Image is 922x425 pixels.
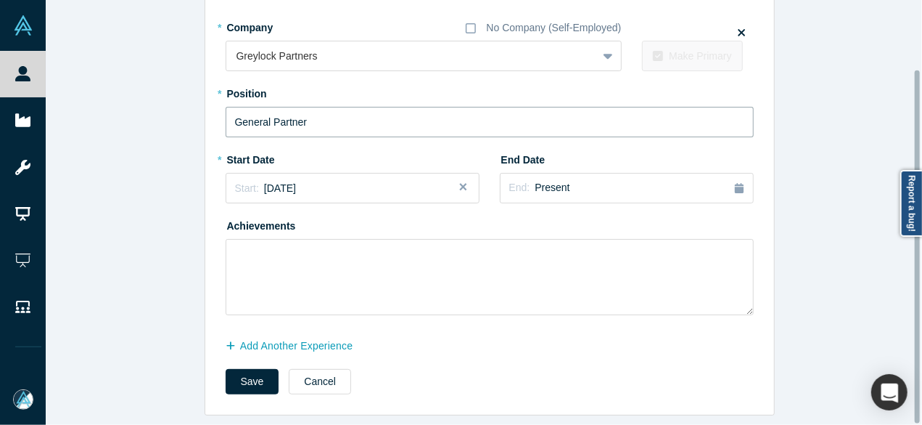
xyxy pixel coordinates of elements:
[900,170,922,237] a: Report a bug!
[226,173,479,203] button: Start:[DATE]
[458,173,479,203] button: Close
[500,173,754,203] button: End:Present
[509,182,530,193] span: End:
[487,20,622,36] div: No Company (Self-Employed)
[535,182,569,193] span: Present
[669,49,731,64] div: Make Primary
[264,182,296,194] span: [DATE]
[235,182,259,194] span: Start:
[13,15,33,36] img: Alchemist Vault Logo
[226,81,307,102] label: Position
[226,107,754,137] input: Sales Manager
[226,333,369,359] button: Add Another Experience
[226,147,307,168] label: Start Date
[226,214,307,234] label: Achievements
[13,389,33,410] img: Mia Scott's Account
[500,147,581,168] label: End Date
[226,369,279,394] button: Save
[289,369,351,394] button: Cancel
[226,15,307,36] label: Company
